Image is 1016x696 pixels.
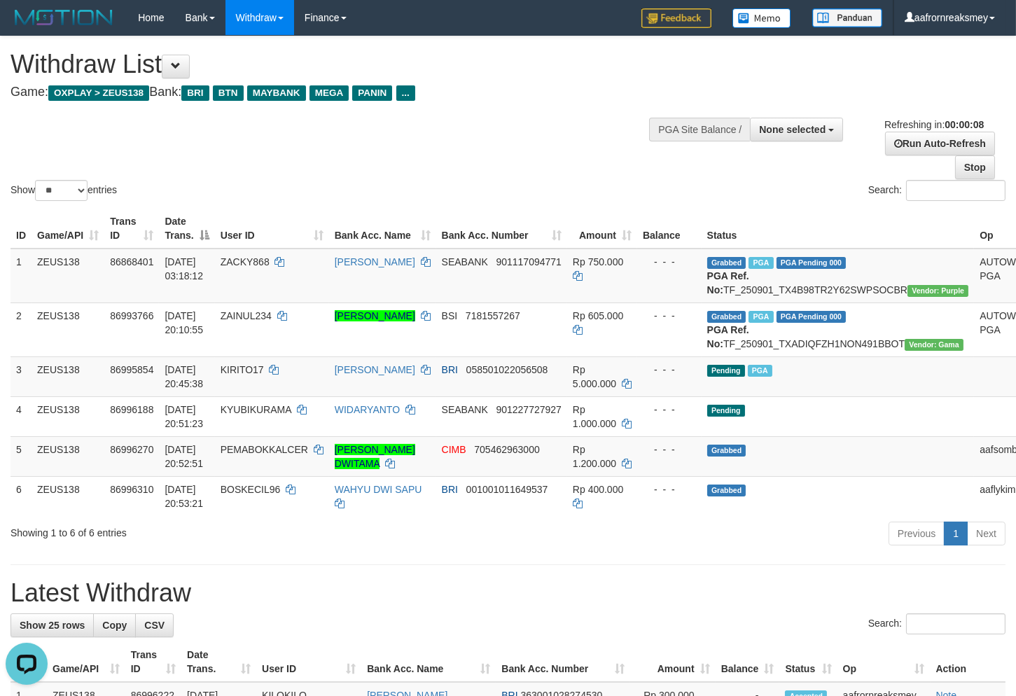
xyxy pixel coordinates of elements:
[110,364,153,375] span: 86995854
[707,365,745,377] span: Pending
[11,579,1005,607] h1: Latest Withdraw
[221,404,291,415] span: KYUBIKURAMA
[159,209,214,249] th: Date Trans.: activate to sort column descending
[837,642,931,682] th: Op: activate to sort column ascending
[573,310,623,321] span: Rp 605.000
[905,339,963,351] span: Vendor URL: https://trx31.1velocity.biz
[442,444,466,455] span: CIMB
[573,404,616,429] span: Rp 1.000.000
[955,155,995,179] a: Stop
[702,302,975,356] td: TF_250901_TXADIQFZH1NON491BBOT
[165,364,203,389] span: [DATE] 20:45:38
[496,404,561,415] span: Copy 901227727927 to clipboard
[707,405,745,417] span: Pending
[885,132,995,155] a: Run Auto-Refresh
[93,613,136,637] a: Copy
[906,613,1005,634] input: Search:
[102,620,127,631] span: Copy
[779,642,837,682] th: Status: activate to sort column ascending
[573,484,623,495] span: Rp 400.000
[256,642,361,682] th: User ID: activate to sort column ascending
[32,209,104,249] th: Game/API: activate to sort column ascending
[649,118,750,141] div: PGA Site Balance /
[11,50,663,78] h1: Withdraw List
[643,255,696,269] div: - - -
[643,443,696,457] div: - - -
[247,85,306,101] span: MAYBANK
[215,209,329,249] th: User ID: activate to sort column ascending
[221,364,264,375] span: KIRITO17
[716,642,780,682] th: Balance: activate to sort column ascending
[749,257,773,269] span: Marked by aaftrukkakada
[573,444,616,469] span: Rp 1.200.000
[884,119,984,130] span: Refreshing in:
[643,363,696,377] div: - - -
[11,85,663,99] h4: Game: Bank:
[32,356,104,396] td: ZEUS138
[335,484,422,495] a: WAHYU DWI SAPU
[637,209,702,249] th: Balance
[181,642,256,682] th: Date Trans.: activate to sort column ascending
[20,620,85,631] span: Show 25 rows
[32,436,104,476] td: ZEUS138
[777,311,847,323] span: PGA Pending
[707,311,746,323] span: Grabbed
[707,257,746,269] span: Grabbed
[442,310,458,321] span: BSI
[931,642,1005,682] th: Action
[567,209,637,249] th: Amount: activate to sort column ascending
[221,256,270,267] span: ZACKY868
[110,310,153,321] span: 86993766
[466,310,520,321] span: Copy 7181557267 to clipboard
[11,209,32,249] th: ID
[11,613,94,637] a: Show 25 rows
[442,484,458,495] span: BRI
[110,404,153,415] span: 86996188
[707,270,749,295] b: PGA Ref. No:
[104,209,159,249] th: Trans ID: activate to sort column ascending
[466,364,548,375] span: Copy 058501022056508 to clipboard
[35,180,88,201] select: Showentries
[11,476,32,516] td: 6
[11,180,117,201] label: Show entries
[47,642,125,682] th: Game/API: activate to sort column ascending
[906,180,1005,201] input: Search:
[32,302,104,356] td: ZEUS138
[707,324,749,349] b: PGA Ref. No:
[352,85,392,101] span: PANIN
[496,642,630,682] th: Bank Acc. Number: activate to sort column ascending
[702,209,975,249] th: Status
[812,8,882,27] img: panduan.png
[777,257,847,269] span: PGA Pending
[396,85,415,101] span: ...
[165,484,203,509] span: [DATE] 20:53:21
[11,356,32,396] td: 3
[165,444,203,469] span: [DATE] 20:52:51
[868,180,1005,201] label: Search:
[573,256,623,267] span: Rp 750.000
[110,256,153,267] span: 86868401
[11,396,32,436] td: 4
[641,8,711,28] img: Feedback.jpg
[907,285,968,297] span: Vendor URL: https://trx4.1velocity.biz
[165,310,203,335] span: [DATE] 20:10:55
[759,124,826,135] span: None selected
[496,256,561,267] span: Copy 901117094771 to clipboard
[6,6,48,48] button: Open LiveChat chat widget
[110,444,153,455] span: 86996270
[221,444,308,455] span: PEMABOKKALCER
[11,249,32,303] td: 1
[48,85,149,101] span: OXPLAY > ZEUS138
[748,365,772,377] span: Marked by aafRornrotha
[442,404,488,415] span: SEABANK
[32,249,104,303] td: ZEUS138
[32,476,104,516] td: ZEUS138
[11,520,413,540] div: Showing 1 to 6 of 6 entries
[868,613,1005,634] label: Search:
[732,8,791,28] img: Button%20Memo.svg
[889,522,945,545] a: Previous
[335,256,415,267] a: [PERSON_NAME]
[442,256,488,267] span: SEABANK
[474,444,539,455] span: Copy 705462963000 to clipboard
[221,484,281,495] span: BOSKECIL96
